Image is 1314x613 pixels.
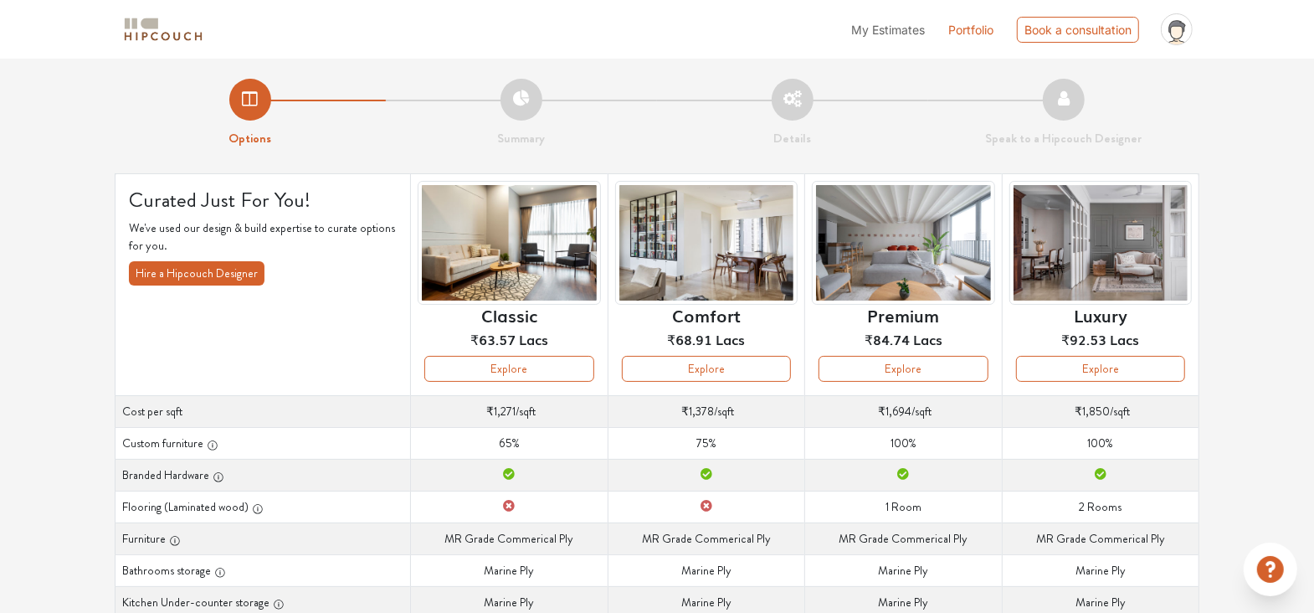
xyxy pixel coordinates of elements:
h4: Curated Just For You! [129,188,397,213]
td: /sqft [608,395,804,427]
td: /sqft [411,395,608,427]
span: ₹68.91 [667,329,712,349]
img: logo-horizontal.svg [121,15,205,44]
a: Portfolio [948,21,993,39]
td: Marine Ply [805,554,1002,586]
strong: Summary [498,129,546,147]
span: My Estimates [851,23,925,37]
span: Lacs [913,329,942,349]
th: Bathrooms storage [115,554,411,586]
td: /sqft [1002,395,1199,427]
strong: Details [774,129,812,147]
td: MR Grade Commerical Ply [411,523,608,554]
div: Book a consultation [1017,17,1139,43]
td: Marine Ply [411,554,608,586]
p: We've used our design & build expertise to curate options for you. [129,219,397,255]
h6: Luxury [1074,305,1127,325]
td: 100% [805,427,1002,459]
td: MR Grade Commerical Ply [1002,523,1199,554]
button: Explore [819,356,988,382]
th: Custom furniture [115,427,411,459]
strong: Options [229,129,272,147]
img: header-preview [812,181,994,306]
button: Explore [1016,356,1185,382]
th: Branded Hardware [115,459,411,491]
strong: Speak to a Hipcouch Designer [986,129,1142,147]
th: Furniture [115,523,411,554]
img: header-preview [615,181,798,306]
h6: Comfort [672,305,741,325]
span: ₹1,378 [681,403,714,420]
td: Marine Ply [1002,554,1199,586]
h6: Classic [481,305,537,325]
img: header-preview [418,181,600,306]
img: header-preview [1009,181,1192,306]
span: logo-horizontal.svg [121,11,205,49]
span: ₹84.74 [865,329,910,349]
span: Lacs [519,329,548,349]
span: ₹1,271 [486,403,516,420]
td: 65% [411,427,608,459]
td: Marine Ply [608,554,804,586]
button: Explore [622,356,791,382]
span: ₹1,850 [1075,403,1110,420]
td: 1 Room [805,491,1002,523]
span: Lacs [716,329,745,349]
span: Lacs [1110,329,1139,349]
h6: Premium [867,305,939,325]
td: 100% [1002,427,1199,459]
td: 2 Rooms [1002,491,1199,523]
td: 75% [608,427,804,459]
td: MR Grade Commerical Ply [608,523,804,554]
th: Cost per sqft [115,395,411,427]
td: /sqft [805,395,1002,427]
button: Explore [424,356,593,382]
span: ₹63.57 [470,329,516,349]
span: ₹1,694 [878,403,911,420]
th: Flooring (Laminated wood) [115,491,411,523]
span: ₹92.53 [1061,329,1106,349]
button: Hire a Hipcouch Designer [129,261,264,286]
td: MR Grade Commerical Ply [805,523,1002,554]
